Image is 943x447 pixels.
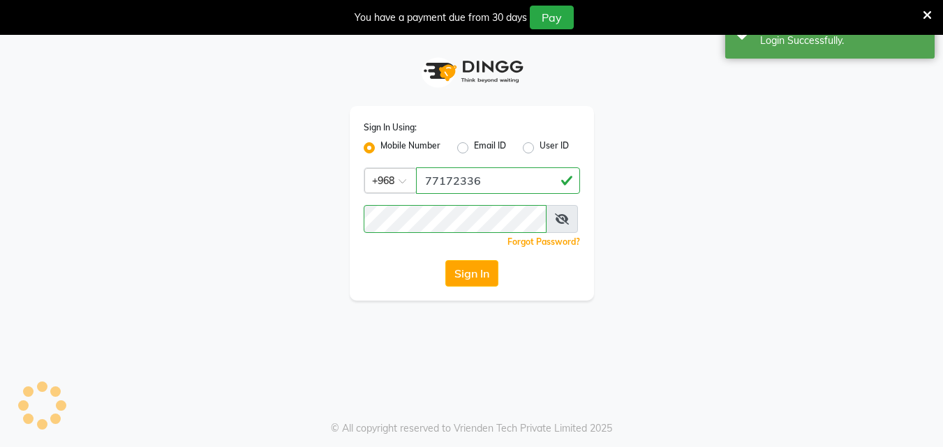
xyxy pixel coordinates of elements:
[507,236,580,247] a: Forgot Password?
[364,121,417,134] label: Sign In Using:
[355,10,527,25] div: You have a payment due from 30 days
[530,6,574,29] button: Pay
[540,139,569,156] label: User ID
[416,51,528,92] img: logo1.svg
[364,205,547,233] input: Username
[380,139,440,156] label: Mobile Number
[474,139,506,156] label: Email ID
[760,33,924,48] div: Login Successfully.
[416,167,580,194] input: Username
[445,260,498,287] button: Sign In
